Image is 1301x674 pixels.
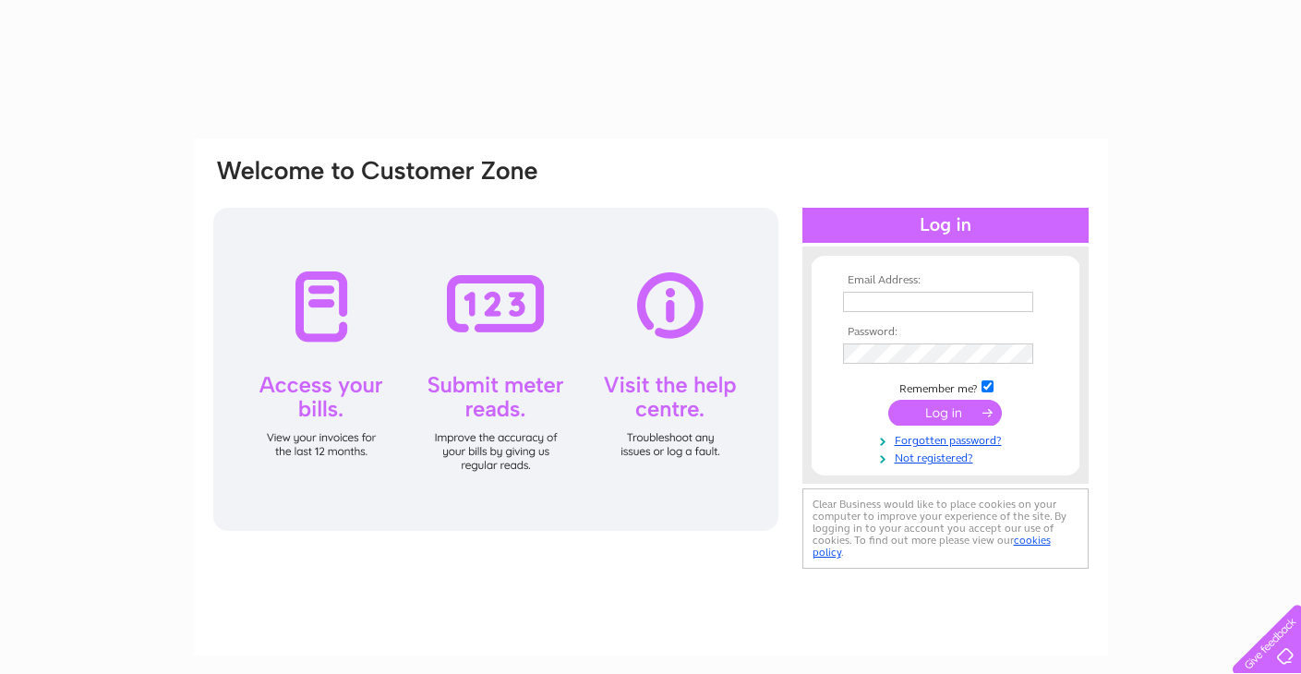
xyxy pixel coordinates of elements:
th: Email Address: [838,274,1053,287]
a: cookies policy [813,534,1051,559]
a: Forgotten password? [843,430,1053,448]
div: Clear Business would like to place cookies on your computer to improve your experience of the sit... [802,488,1089,569]
a: Not registered? [843,448,1053,465]
input: Submit [888,400,1002,426]
th: Password: [838,326,1053,339]
td: Remember me? [838,378,1053,396]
